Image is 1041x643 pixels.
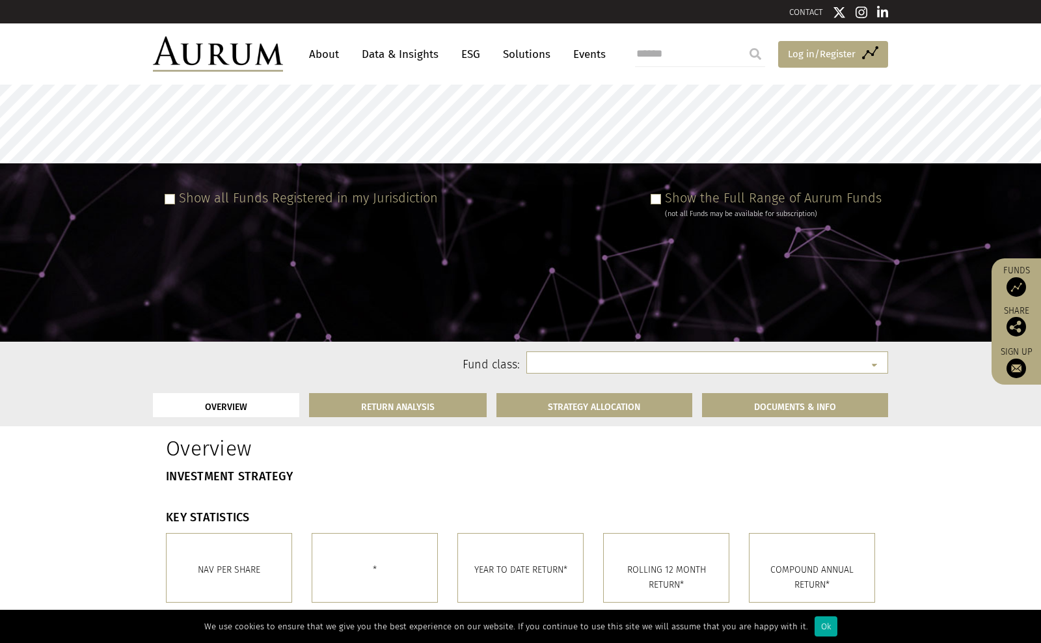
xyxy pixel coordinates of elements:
h1: Overview [166,436,511,461]
img: Twitter icon [833,6,846,19]
p: COMPOUND ANNUAL RETURN* [759,563,865,592]
img: Share this post [1007,317,1026,336]
img: Instagram icon [856,6,867,19]
img: Sign up to our newsletter [1007,359,1026,378]
p: Nav per share [176,563,282,577]
a: ESG [455,42,487,66]
label: Show the Full Range of Aurum Funds [665,190,882,206]
img: Aurum [153,36,283,72]
a: RETURN ANALYSIS [309,393,487,417]
label: Fund class: [278,357,520,374]
span: Log in/Register [788,46,856,62]
a: About [303,42,345,66]
a: STRATEGY ALLOCATION [496,393,693,417]
img: Access Funds [1007,277,1026,297]
div: Ok [815,616,837,636]
div: Share [998,307,1034,336]
div: (not all Funds may be available for subscription) [665,208,882,220]
a: Events [567,42,606,66]
p: ROLLING 12 MONTH RETURN* [614,563,719,592]
a: Log in/Register [778,41,888,68]
strong: KEY STATISTICS [166,510,250,525]
label: Show all Funds Registered in my Jurisdiction [179,190,438,206]
strong: INVESTMENT STRATEGY [166,469,293,484]
a: Solutions [496,42,557,66]
a: DOCUMENTS & INFO [702,393,888,417]
input: Submit [742,41,768,67]
p: YEAR TO DATE RETURN* [468,563,573,577]
img: Linkedin icon [877,6,889,19]
a: Sign up [998,346,1034,378]
a: Funds [998,265,1034,297]
a: Data & Insights [355,42,445,66]
a: CONTACT [789,7,823,17]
